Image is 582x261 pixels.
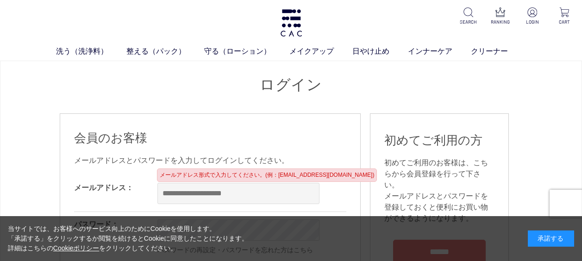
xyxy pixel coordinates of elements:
p: CART [554,19,575,25]
label: メールアドレス： [74,184,133,192]
a: インナーケア [408,46,471,57]
a: CART [554,7,575,25]
a: 洗う（洗浄料） [56,46,126,57]
a: クリーナー [471,46,526,57]
a: 日やけ止め [352,46,408,57]
p: RANKING [490,19,511,25]
p: LOGIN [522,19,543,25]
div: 初めてご利用のお客様は、こちらから会員登録を行って下さい。 メールアドレスとパスワードを登録しておくと便利にお買い物ができるようになります。 [384,157,494,224]
a: Cookieポリシー [53,244,100,252]
div: メールアドレス形式で入力してください。(例：[EMAIL_ADDRESS][DOMAIN_NAME]) [157,168,377,182]
a: RANKING [490,7,511,25]
a: 守る（ローション） [204,46,289,57]
a: SEARCH [458,7,479,25]
div: 当サイトでは、お客様へのサービス向上のためにCookieを使用します。 「承諾する」をクリックするか閲覧を続けるとCookieに同意したことになります。 詳細はこちらの をクリックしてください。 [8,224,249,253]
img: logo [279,9,303,37]
span: 初めてご利用の方 [384,133,482,147]
a: LOGIN [522,7,543,25]
div: 承諾する [528,230,574,247]
div: メールアドレスとパスワードを入力してログインしてください。 [74,155,346,166]
span: 会員のお客様 [74,131,147,145]
p: SEARCH [458,19,479,25]
h1: ログイン [60,75,523,95]
a: メイクアップ [289,46,352,57]
a: 整える（パック） [126,46,204,57]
